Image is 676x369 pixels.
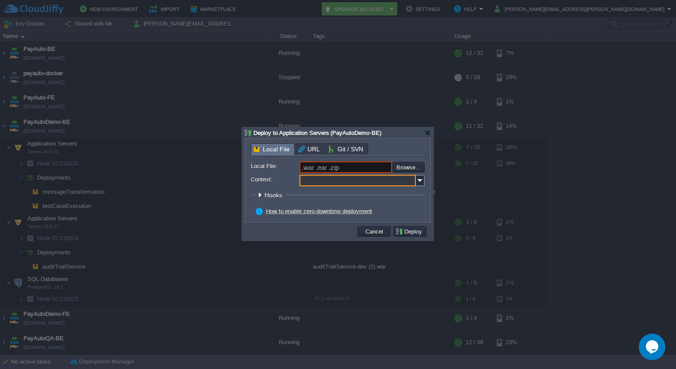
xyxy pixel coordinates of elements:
button: Cancel [363,227,386,235]
span: Local File [254,144,290,155]
span: Git / SVN [329,144,363,154]
span: URL [299,144,320,154]
button: Deploy [395,227,425,235]
label: Local File: [251,161,299,171]
label: Context: [251,175,299,184]
span: Deploy to Application Servers (PayAutoDemo-BE) [253,130,381,136]
span: Hooks [265,192,284,199]
a: How to enable zero-downtime deployment [266,208,372,215]
iframe: chat widget [639,334,667,360]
